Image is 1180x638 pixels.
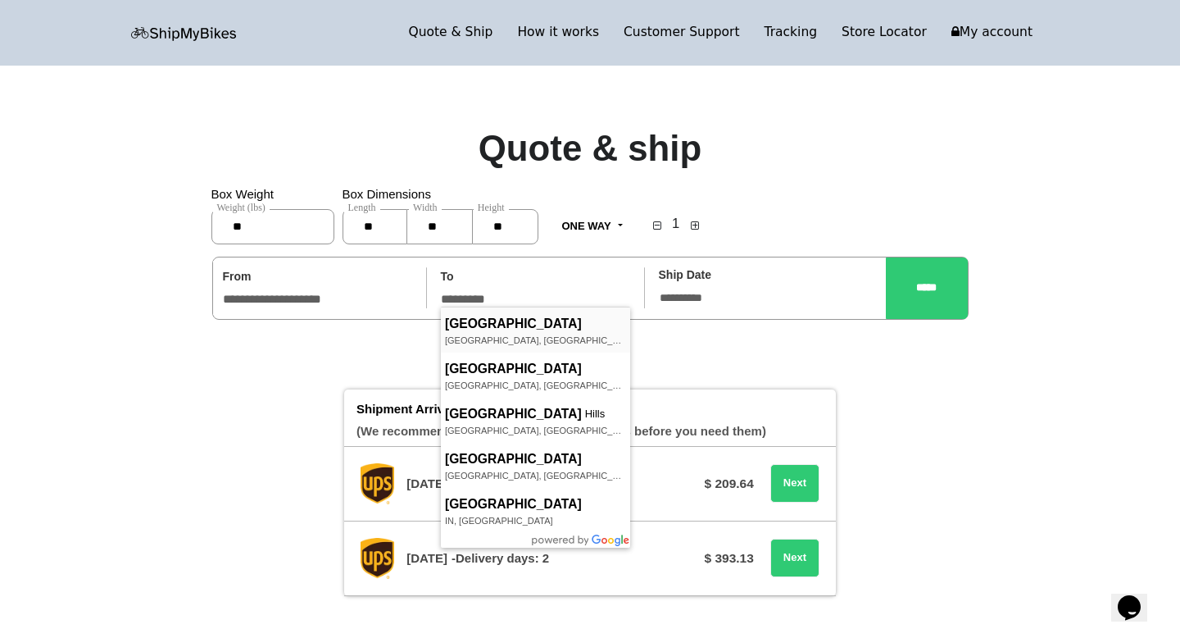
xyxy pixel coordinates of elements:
span: [GEOGRAPHIC_DATA] [445,496,585,513]
span: [GEOGRAPHIC_DATA] [445,316,585,332]
a: Customer Support [611,21,752,44]
span: [GEOGRAPHIC_DATA], [GEOGRAPHIC_DATA] [445,426,638,435]
span: Length [344,202,380,213]
label: From [223,267,252,287]
a: Store Locator [829,21,939,44]
span: Hills [445,402,626,422]
span: Weight (lbs) [213,202,270,213]
span: [GEOGRAPHIC_DATA], [GEOGRAPHIC_DATA] [445,381,638,390]
input: Length [343,209,408,244]
b: - [452,551,456,565]
span: [GEOGRAPHIC_DATA] [445,361,585,377]
label: Ship Date [659,265,712,285]
span: Width [409,202,442,213]
p: [DATE] [406,472,447,494]
input: Weight (lbs) [211,209,334,244]
h4: 1 [668,212,683,232]
button: Next [770,464,819,502]
span: IN, [GEOGRAPHIC_DATA] [445,516,553,526]
input: Width [407,209,472,244]
span: [GEOGRAPHIC_DATA] [445,406,585,422]
span: [GEOGRAPHIC_DATA], [GEOGRAPHIC_DATA] [445,471,638,481]
input: Height [472,209,539,244]
p: (We recommend you have them arrive 1-2 days before you need them) [356,398,766,442]
span: [GEOGRAPHIC_DATA] [445,451,585,467]
button: Next [770,539,819,576]
span: Height [474,202,509,213]
a: My account [939,21,1045,44]
img: letsbox [131,27,238,41]
span: Shipment Arrival [356,402,454,416]
a: How it works [505,21,611,44]
div: Box Weight [211,183,343,257]
p: $ 209.64 [704,472,753,495]
span: [GEOGRAPHIC_DATA], [GEOGRAPHIC_DATA] [445,335,638,345]
iframe: chat widget [1111,572,1164,622]
div: Box Dimensions [343,183,539,257]
p: [DATE] [406,547,447,569]
a: Quote & Ship [397,21,506,44]
p: Delivery days: 2 [452,547,549,569]
p: $ 393.13 [704,547,753,570]
h1: Quote & ship [479,127,702,171]
a: Tracking [752,21,830,44]
label: To [441,267,454,287]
